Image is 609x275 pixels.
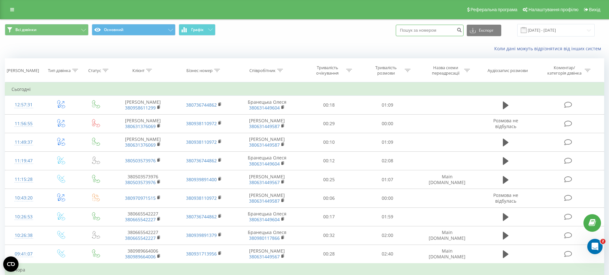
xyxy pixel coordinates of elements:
button: Всі дзвінки [5,24,89,36]
td: 380665542227 [113,226,173,245]
a: 380980117866 [249,235,280,241]
div: 12:57:31 [12,99,36,111]
td: 00:17 [300,207,358,226]
div: 10:43:20 [12,192,36,204]
td: 00:32 [300,226,358,245]
td: 00:25 [300,170,358,189]
td: 01:07 [358,170,417,189]
td: 00:00 [358,189,417,207]
input: Пошук за номером [396,25,464,36]
div: 11:15:28 [12,173,36,186]
div: Бізнес номер [186,68,213,73]
td: [PERSON_NAME] [234,189,300,207]
a: 380631376069 [125,123,156,129]
div: Тривалість розмови [369,65,403,76]
button: Експорт [467,25,501,36]
span: 2 [600,239,605,244]
td: 00:12 [300,151,358,170]
td: Бранецька Олеся [234,96,300,114]
div: Статус [88,68,101,73]
td: Main [DOMAIN_NAME] [417,245,477,263]
div: Клієнт [132,68,144,73]
td: 02:40 [358,245,417,263]
span: Всі дзвінки [15,27,36,32]
div: 11:19:47 [12,155,36,167]
a: 380631449587 [249,198,280,204]
td: 01:59 [358,207,417,226]
a: 380631449567 [249,254,280,260]
a: 380938110972 [186,195,217,201]
a: 380736744862 [186,158,217,164]
td: 380665542227 [113,207,173,226]
div: 10:26:53 [12,211,36,223]
a: 380631449587 [249,142,280,148]
span: Реферальна програма [471,7,518,12]
span: Вихід [589,7,600,12]
a: 380970971515 [125,195,156,201]
div: Аудіозапис розмови [488,68,528,73]
td: [PERSON_NAME] [113,114,173,133]
td: [PERSON_NAME] [234,245,300,263]
div: Тривалість очікування [310,65,345,76]
td: 380989664006 [113,245,173,263]
td: [PERSON_NAME] [234,170,300,189]
a: 380665542227 [125,235,156,241]
div: 10:26:38 [12,229,36,242]
td: 380503573976 [113,170,173,189]
span: Розмова не відбулась [493,117,518,129]
td: 00:29 [300,114,358,133]
td: [PERSON_NAME] [234,114,300,133]
div: Назва схеми переадресації [428,65,463,76]
a: 380631449604 [249,105,280,111]
div: Співробітник [249,68,276,73]
td: Сьогодні [5,83,604,96]
a: 380665542227 [125,216,156,222]
td: 01:09 [358,96,417,114]
div: 09:41:07 [12,248,36,260]
td: Main [DOMAIN_NAME] [417,170,477,189]
a: 380631449604 [249,216,280,222]
a: 380503573976 [125,158,156,164]
a: 380958611299 [125,105,156,111]
a: 380736744862 [186,214,217,220]
div: [PERSON_NAME] [7,68,39,73]
button: Основний [92,24,176,36]
td: 00:10 [300,133,358,151]
td: 00:18 [300,96,358,114]
a: 380939891400 [186,176,217,182]
td: Бранецька Олеся [234,151,300,170]
a: 380989664006 [125,254,156,260]
button: Open CMP widget [3,256,19,272]
a: 380631449567 [249,179,280,185]
a: 380631449604 [249,161,280,167]
td: Main [DOMAIN_NAME] [417,226,477,245]
a: 380631376069 [125,142,156,148]
td: 02:08 [358,151,417,170]
iframe: Intercom live chat [587,239,603,254]
a: Коли дані можуть відрізнятися вiд інших систем [494,45,604,52]
td: 02:00 [358,226,417,245]
a: 380939891379 [186,232,217,238]
button: Графік [179,24,215,36]
div: Коментар/категорія дзвінка [546,65,583,76]
a: 380503573976 [125,179,156,185]
td: [PERSON_NAME] [234,133,300,151]
div: 11:56:55 [12,117,36,130]
span: Розмова не відбулась [493,192,518,204]
td: 01:09 [358,133,417,151]
a: 380736744862 [186,102,217,108]
a: 380938110972 [186,120,217,126]
span: Налаштування профілю [528,7,578,12]
div: Тип дзвінка [48,68,71,73]
td: Бранецька Олеся [234,207,300,226]
td: 00:28 [300,245,358,263]
td: 00:00 [358,114,417,133]
a: 380938110972 [186,139,217,145]
span: Графік [191,28,204,32]
a: 380631449587 [249,123,280,129]
td: [PERSON_NAME] [113,96,173,114]
div: 11:49:37 [12,136,36,149]
td: Бранецька Олеся [234,226,300,245]
td: [PERSON_NAME] [113,133,173,151]
a: 380931713956 [186,251,217,257]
